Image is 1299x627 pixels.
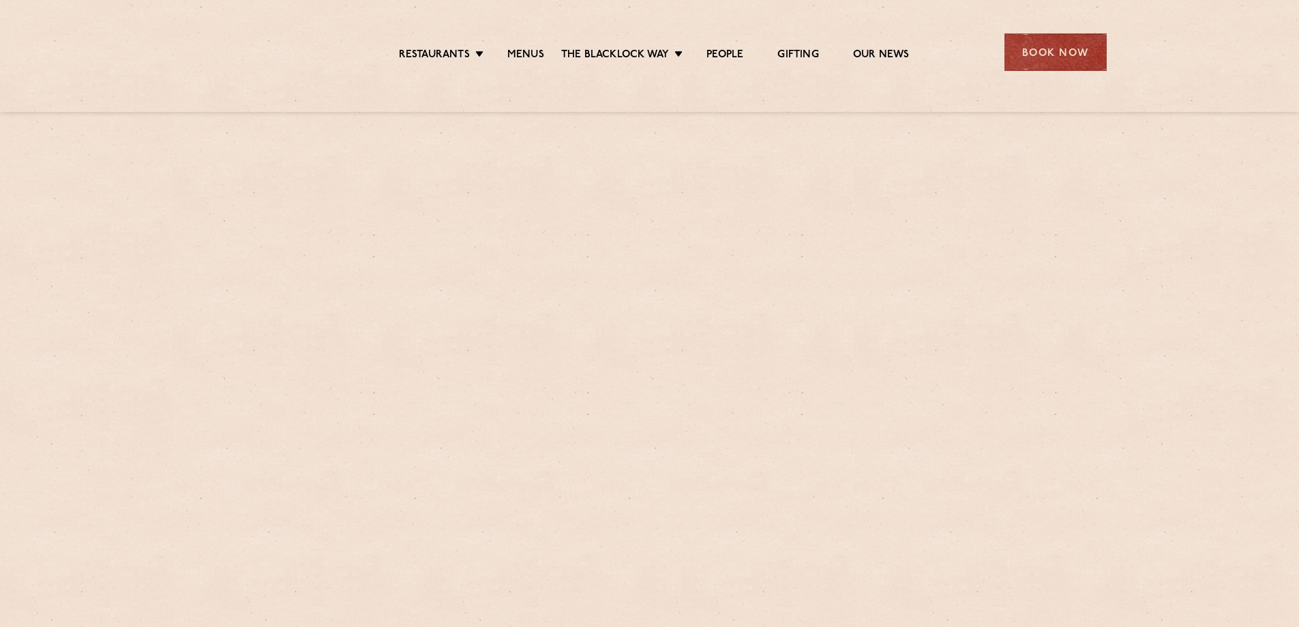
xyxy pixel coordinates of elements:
div: Book Now [1004,33,1107,71]
a: Our News [853,48,910,63]
a: People [706,48,743,63]
img: svg%3E [193,13,311,91]
a: Menus [507,48,544,63]
a: The Blacklock Way [561,48,669,63]
a: Gifting [777,48,818,63]
a: Restaurants [399,48,470,63]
